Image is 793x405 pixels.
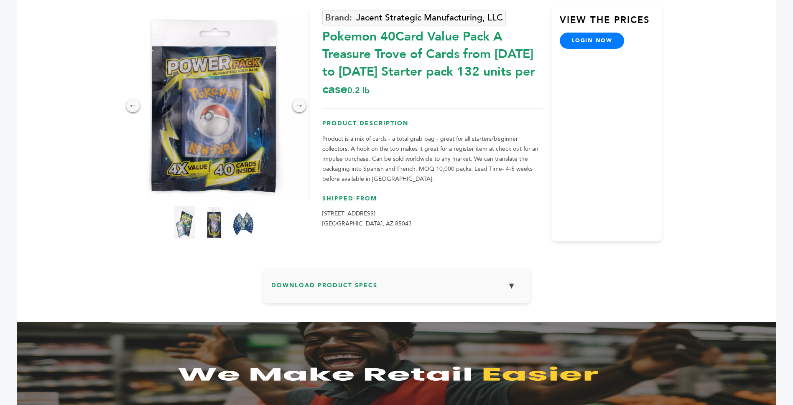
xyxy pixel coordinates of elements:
span: 0.2 lb [347,85,370,96]
img: Pokemon 40-Card Value Pack – A Treasure Trove of Cards from 1996 to 2024 - Starter pack! 132 unit... [204,206,224,239]
img: Pokemon 40-Card Value Pack – A Treasure Trove of Cards from 1996 to 2024 - Starter pack! 132 unit... [233,206,254,239]
p: [STREET_ADDRESS] [GEOGRAPHIC_DATA], AZ 85043 [322,209,543,229]
img: Pokemon 40-Card Value Pack – A Treasure Trove of Cards from 1996 to 2024 - Starter pack! 132 unit... [120,12,308,200]
h3: Shipped From [322,195,543,209]
a: login now [560,33,624,48]
button: ▼ [501,277,522,295]
p: Product is a mix of cards - a total grab bag - great for all starters/beginner collectors. A hook... [322,134,543,184]
h3: View the Prices [560,14,662,33]
div: ← [126,99,140,112]
a: Jacent Strategic Manufacturing, LLC [322,10,506,25]
img: Pokemon 40-Card Value Pack – A Treasure Trove of Cards from 1996 to 2024 - Starter pack! 132 unit... [174,206,195,239]
h3: Product Description [322,119,543,134]
h3: Download Product Specs [271,277,522,301]
div: → [293,99,306,112]
div: Pokemon 40Card Value Pack A Treasure Trove of Cards from [DATE] to [DATE] Starter pack 132 units ... [322,24,543,98]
